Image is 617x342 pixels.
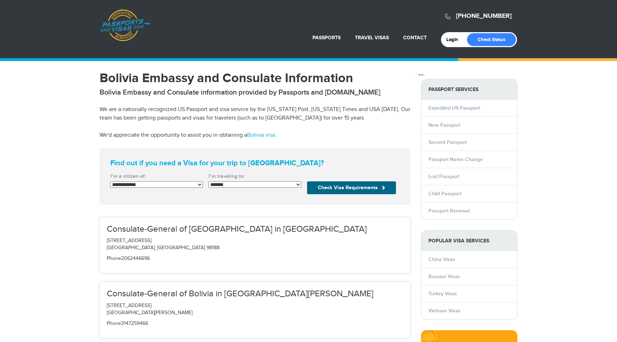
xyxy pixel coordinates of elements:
[107,289,403,298] h3: Consulate-General of Bolivia in [GEOGRAPHIC_DATA][PERSON_NAME]
[428,208,470,214] a: Passport Renewal
[107,225,403,234] h3: Consulate-General of [GEOGRAPHIC_DATA] in [GEOGRAPHIC_DATA]
[456,12,512,20] a: [PHONE_NUMBER]
[428,139,467,145] a: Second Passport
[107,256,121,261] span: Phone
[312,35,341,41] a: Passports
[428,256,455,262] a: China Visas
[355,35,389,41] a: Travel Visas
[307,181,396,194] button: Check Visa Requirements
[107,302,403,317] p: [STREET_ADDRESS] [GEOGRAPHIC_DATA][PERSON_NAME]
[428,273,460,280] a: Russian Visas
[403,35,427,41] a: Contact
[428,191,461,197] a: Child Passport
[446,37,463,42] a: Login
[421,79,517,100] strong: PASSPORT SERVICES
[209,173,301,180] label: I’m traveling to:
[107,237,403,252] p: [STREET_ADDRESS] [GEOGRAPHIC_DATA], [GEOGRAPHIC_DATA] 98188
[100,88,410,97] h2: Bolivia Embassy and Consulate information provided by Passports and [DOMAIN_NAME]
[100,131,410,140] p: We'd appreciate the opportunity to assist you in obtaining a
[428,105,480,111] a: Expedited US Passport
[421,231,517,251] strong: Popular Visa Services
[107,321,121,326] span: Phone
[110,173,203,180] label: I’m a citizen of:
[467,33,516,46] a: Check Status
[428,173,459,180] a: Lost Passport
[110,159,400,167] strong: Find out if you need a Visa for your trip to [GEOGRAPHIC_DATA]?
[100,105,410,122] p: We are a nationally recognized US Passport and visa service by the [US_STATE] Post, [US_STATE] Ti...
[428,308,461,314] a: Vietnam Visas
[100,9,151,41] a: Passports & [DOMAIN_NAME]
[247,132,276,139] a: Bolivia visa.
[107,255,403,262] p: 2062446696
[428,291,457,297] a: Turkey Visas
[107,320,403,327] p: 3147259466
[428,122,460,128] a: New Passport
[428,156,483,162] a: Passport Name Change
[100,72,410,85] h1: Bolivia Embassy and Consulate Information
